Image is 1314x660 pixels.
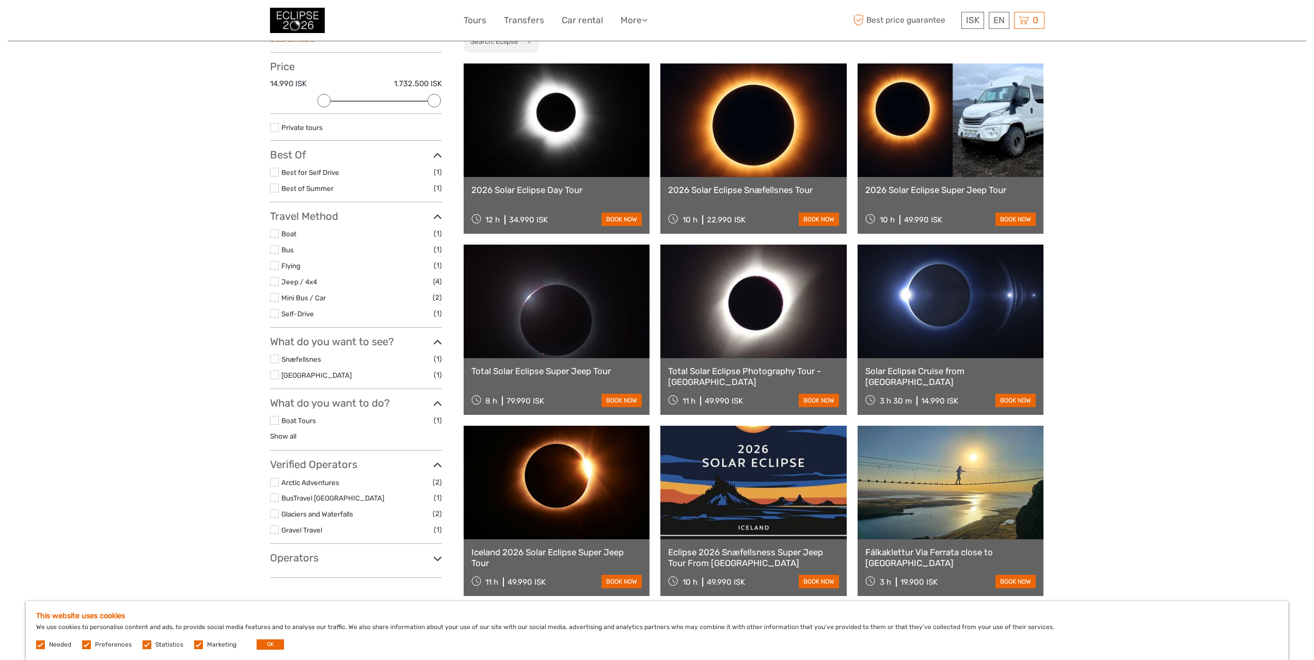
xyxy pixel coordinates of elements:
a: More [621,13,647,28]
span: 8 h [485,396,497,406]
a: book now [799,213,839,226]
label: Needed [49,640,71,649]
span: (1) [434,414,442,426]
span: 3 h 30 m [880,396,912,406]
label: Marketing [207,640,236,649]
a: Tours [464,13,486,28]
span: ISK [966,15,979,25]
a: Self-Drive [281,310,314,318]
a: Fálkaklettur Via Ferrata close to [GEOGRAPHIC_DATA] [865,547,1036,568]
div: 19.900 ISK [900,577,938,587]
a: Show all [270,432,296,440]
span: 10 h [683,577,698,587]
a: Flying [281,262,300,270]
a: Total Solar Eclipse Photography Tour - [GEOGRAPHIC_DATA] [668,366,839,387]
label: 14.990 ISK [270,78,307,89]
span: (1) [434,166,442,178]
span: (1) [434,369,442,381]
a: book now [799,394,839,407]
span: (1) [434,492,442,504]
a: Bus [281,246,294,254]
h3: Travel Method [270,210,442,222]
label: 1.732.500 ISK [394,78,442,89]
span: (1) [434,353,442,365]
a: book now [601,213,642,226]
a: Arctic Adventures [281,478,339,487]
span: 3 h [880,577,891,587]
div: 49.990 ISK [705,396,743,406]
a: BusTravel [GEOGRAPHIC_DATA] [281,494,384,502]
div: 79.990 ISK [506,396,544,406]
span: (4) [433,276,442,287]
div: 34.990 ISK [509,215,548,224]
button: Open LiveChat chat widget [119,16,131,28]
a: [GEOGRAPHIC_DATA] [281,371,352,379]
label: Preferences [95,640,132,649]
a: book now [601,575,642,588]
div: 49.990 ISK [707,577,745,587]
div: We use cookies to personalise content and ads, to provide social media features and to analyse ou... [26,601,1288,660]
a: 2026 Solar Eclipse Day Tour [471,185,642,195]
span: (1) [434,524,442,536]
a: Iceland 2026 Solar Eclipse Super Jeep Tour [471,547,642,568]
span: (1) [434,308,442,319]
a: Boat [281,230,296,238]
span: 10 h [880,215,895,224]
a: 2026 Solar Eclipse Super Jeep Tour [865,185,1036,195]
span: (2) [433,508,442,520]
a: book now [799,575,839,588]
h3: Price [270,60,442,73]
a: book now [601,394,642,407]
span: Best price guarantee [851,12,959,29]
span: (1) [434,228,442,239]
div: 14.990 ISK [921,396,958,406]
span: (1) [434,260,442,271]
a: Mini Bus / Car [281,294,326,302]
label: Statistics [155,640,183,649]
span: (2) [433,476,442,488]
div: EN [989,12,1009,29]
a: Snæfellsnes [281,355,321,363]
a: Glaciers and Waterfalls [281,510,353,518]
h3: What do you want to see? [270,335,442,348]
h3: Verified Operators [270,458,442,471]
a: Best for Self Drive [281,168,339,176]
a: Jeep / 4x4 [281,278,317,286]
button: x [520,36,534,47]
h3: What do you want to do? [270,397,442,409]
h3: Operators [270,552,442,564]
span: (1) [434,182,442,194]
span: (1) [434,244,442,255]
span: 11 h [683,396,695,406]
a: book now [995,575,1036,588]
p: We're away right now. Please check back later! [14,18,117,26]
a: Best of Summer [281,184,334,192]
span: 12 h [485,215,500,224]
div: 22.990 ISK [707,215,746,224]
h5: This website uses cookies [36,611,1278,620]
button: OK [257,639,284,650]
a: Eclipse 2026 Snæfellsness Super Jeep Tour From [GEOGRAPHIC_DATA] [668,547,839,568]
img: 3312-44506bfc-dc02-416d-ac4c-c65cb0cf8db4_logo_small.jpg [270,8,325,33]
span: 0 [1031,15,1040,25]
a: Transfers [504,13,544,28]
h3: Best Of [270,149,442,161]
a: Boat Tours [281,416,316,425]
a: Solar Eclipse Cruise from [GEOGRAPHIC_DATA] [865,366,1036,387]
a: book now [995,394,1036,407]
div: 49.990 ISK [904,215,942,224]
a: Total Solar Eclipse Super Jeep Tour [471,366,642,376]
span: 10 h [683,215,698,224]
a: 2026 Solar Eclipse Snæfellsnes Tour [668,185,839,195]
div: 49.990 ISK [508,577,546,587]
a: Private tours [281,123,323,132]
h2: Search: Eclipse [470,37,518,45]
a: Gravel Travel [281,526,322,534]
span: 11 h [485,577,498,587]
span: (2) [433,292,442,303]
a: Car rental [562,13,603,28]
a: book now [995,213,1036,226]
